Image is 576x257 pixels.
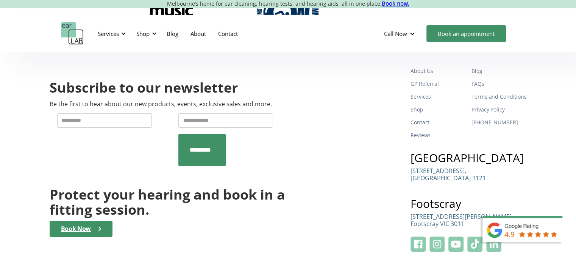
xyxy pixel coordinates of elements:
h2: Protect your hearing and book in a fitting session. [50,187,285,217]
a: Blog [471,65,526,77]
a: [STREET_ADDRESS][PERSON_NAME]Footscray VIC 3011 [411,213,512,233]
img: Instagram Logo [429,237,445,252]
a: Services [411,90,465,103]
a: [STREET_ADDRESS],[GEOGRAPHIC_DATA] 3121 [411,167,486,187]
a: About [184,23,212,45]
p: [STREET_ADDRESS][PERSON_NAME] Footscray VIC 3011 [411,213,512,228]
a: Shop [411,103,465,116]
p: Be the first to hear about our new products, events, exclusive sales and more. [50,101,272,108]
div: Services [98,30,119,37]
a: [PHONE_NUMBER] [471,116,526,129]
a: Book an appointment [426,25,506,42]
form: Newsletter Form [50,113,285,166]
div: Services [93,22,128,45]
a: Blog [161,23,184,45]
div: Shop [136,30,150,37]
a: Terms and Conditions [471,90,526,103]
a: Contact [212,23,244,45]
h2: Subscribe to our newsletter [50,79,238,97]
a: Privacy Policy [471,103,526,116]
a: home [61,22,84,45]
a: GP Referral [411,77,465,90]
h3: [GEOGRAPHIC_DATA] [411,152,526,164]
h3: Footscray [411,198,526,209]
div: Shop [132,22,159,45]
a: Contact [411,116,465,129]
div: Book Now [61,225,91,232]
div: Call Now [384,30,407,37]
p: [STREET_ADDRESS], [GEOGRAPHIC_DATA] 3121 [411,167,486,182]
iframe: reCAPTCHA [57,134,172,163]
a: FAQs [471,77,526,90]
a: About Us [411,65,465,77]
div: Call Now [378,22,423,45]
a: Book Now [50,221,112,237]
img: Facebook Logo [411,237,426,252]
a: Reviews [411,129,465,142]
